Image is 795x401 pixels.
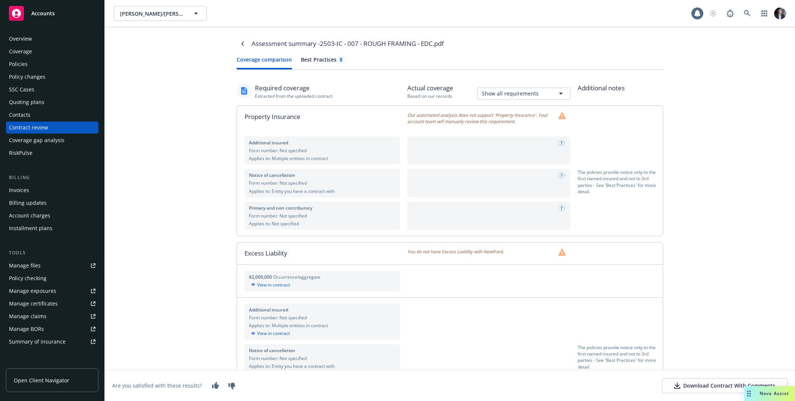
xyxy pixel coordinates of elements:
[273,274,321,280] span: Occurrence/aggregate
[6,96,98,108] a: Quoting plans
[744,386,754,401] div: Drag to move
[301,56,344,63] div: Best Practices
[757,6,772,21] a: Switch app
[9,84,34,95] div: SSC Cases
[407,93,453,99] div: Based on our records
[249,188,395,194] div: Applies to: Entity you have a contract with
[9,197,47,209] div: Billing updates
[249,322,395,329] div: Applies to: Multiple entities in contract
[6,58,98,70] a: Policies
[249,180,395,186] div: Form number: Not specified
[9,58,28,70] div: Policies
[6,33,98,45] a: Overview
[31,10,55,16] span: Accounts
[249,274,273,280] span: $2,000,000
[249,314,395,321] div: Form number: Not specified
[706,6,720,21] a: Start snowing
[723,6,738,21] a: Report a Bug
[9,260,41,272] div: Manage files
[760,390,789,397] span: Nova Assist
[249,213,395,219] div: Form number: Not specified
[6,310,98,322] a: Manage claims
[9,96,44,108] div: Quoting plans
[774,7,786,19] img: photo
[6,174,98,181] div: Billing
[6,184,98,196] a: Invoices
[9,310,47,322] div: Manage claims
[578,169,663,197] div: The policies provide notice only to the first named insured and not to 3rd parties - See 'Best Pr...
[249,205,395,211] div: Primary and non contributory
[249,330,395,337] div: View in contract
[6,323,98,335] a: Manage BORs
[6,260,98,272] a: Manage files
[9,147,32,159] div: RiskPulse
[249,307,395,313] div: Additional insured
[249,347,395,354] div: Notice of cancellation
[249,147,395,154] div: Form number: Not specified
[6,71,98,83] a: Policy changes
[340,56,343,63] div: 8
[6,197,98,209] a: Billing updates
[6,272,98,284] a: Policy checking
[14,376,69,384] span: Open Client Navigator
[237,242,407,264] div: Excess Liability
[249,282,395,288] div: View in contract
[9,71,45,83] div: Policy changes
[255,83,332,93] div: Required coverage
[6,298,98,310] a: Manage certificates
[249,172,395,178] div: Notice of cancellation
[112,382,202,390] div: Are you satisfied with these results?
[662,378,788,393] button: Download Contract With Comments
[249,220,395,227] div: Applies to: Not specified
[249,140,395,146] div: Additional insured
[9,184,29,196] div: Invoices
[6,3,98,24] a: Accounts
[237,56,292,69] button: Coverage comparison
[578,83,663,93] div: Additional notes
[6,285,98,297] a: Manage exposures
[6,84,98,95] a: SSC Cases
[740,6,755,21] a: Search
[9,272,47,284] div: Policy checking
[9,336,66,348] div: Summary of insurance
[237,38,249,50] a: Navigate back
[114,6,207,21] button: [PERSON_NAME]/[PERSON_NAME] Construction, Inc.
[255,93,332,99] div: Extracted from the uploaded contract
[407,248,504,256] span: You do not have Excess Liability with Newfront.
[744,386,795,401] button: Nova Assist
[6,122,98,134] a: Contract review
[9,323,44,335] div: Manage BORs
[6,249,98,257] div: Tools
[407,83,453,93] div: Actual coverage
[9,134,64,146] div: Coverage gap analysis
[9,222,53,234] div: Installment plans
[120,10,184,18] span: [PERSON_NAME]/[PERSON_NAME] Construction, Inc.
[249,155,395,162] div: Applies to: Multiple entities in contract
[6,134,98,146] a: Coverage gap analysis
[6,210,98,222] a: Account charges
[9,210,50,222] div: Account charges
[9,33,32,45] div: Overview
[407,112,555,125] span: Our automated analysis does not support 'Property Insurance'. Your account team will manually rev...
[6,147,98,159] a: RiskPulse
[9,109,31,121] div: Contacts
[9,298,58,310] div: Manage certificates
[249,363,395,369] div: Applies to: Entity you have a contract with
[6,336,98,348] a: Summary of insurance
[6,222,98,234] a: Installment plans
[252,39,444,48] div: Assessment summary - 2503-IC - 007 - ROUGH FRAMING - EDC.pdf
[237,106,407,131] div: Property Insurance
[9,122,48,134] div: Contract review
[9,285,56,297] div: Manage exposures
[9,46,32,57] div: Coverage
[6,109,98,121] a: Contacts
[674,382,775,389] div: Download Contract With Comments
[6,46,98,57] a: Coverage
[578,344,663,380] div: The policies provide notice only to the first named insured and not to 3rd parties - See 'Best Pr...
[249,355,395,361] div: Form number: Not specified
